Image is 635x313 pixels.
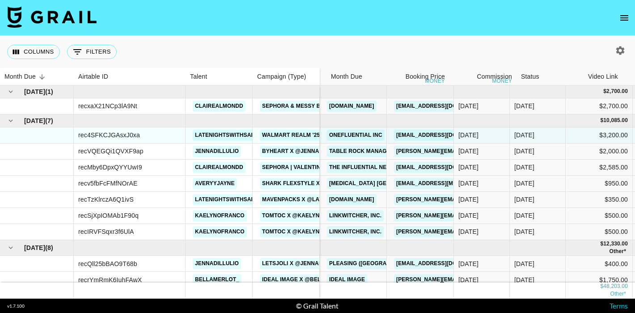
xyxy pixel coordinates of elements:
[78,102,137,110] div: recxaX21NCp3lA9Nt
[7,303,25,309] div: v 1.7.100
[67,45,117,59] button: Show filters
[458,195,478,204] div: 9/11/2025
[521,68,539,85] div: Status
[566,160,633,176] div: $2,585.00
[4,85,17,98] button: hide children
[78,68,108,85] div: Airtable ID
[394,258,494,269] a: [EMAIL_ADDRESS][DOMAIN_NAME]
[193,258,241,269] a: jennadillulio
[566,192,633,208] div: $350.00
[4,68,36,85] div: Month Due
[514,163,534,172] div: Sep '25
[24,243,45,252] span: [DATE]
[24,87,45,96] span: [DATE]
[406,68,445,85] div: Booking Price
[78,227,134,236] div: recIRVFSqxr3f6UlA
[45,243,53,252] span: ( 8 )
[566,208,633,224] div: $500.00
[566,272,633,288] div: $1,750.00
[458,227,478,236] div: 9/9/2025
[615,9,633,27] button: open drawer
[78,259,137,268] div: recQll25bBAO9T68b
[331,68,362,85] div: Month Due
[327,178,437,189] a: [MEDICAL_DATA] [GEOGRAPHIC_DATA]
[458,102,478,110] div: 8/19/2025
[458,147,478,156] div: 9/2/2025
[78,147,144,156] div: recVQEGQi1QVXF9ap
[296,301,339,310] div: © Grail Talent
[45,116,53,125] span: ( 7 )
[327,162,410,173] a: The Influential Network
[78,179,137,188] div: recv5fbFcFMfNOrAE
[566,224,633,240] div: $500.00
[193,226,247,237] a: kaelynofranco
[600,117,603,124] div: $
[45,87,53,96] span: ( 1 )
[603,240,628,248] div: 12,330.00
[588,68,618,85] div: Video Link
[193,146,241,157] a: jennadillulio
[566,127,633,144] div: $3,200.00
[566,98,633,114] div: $2,700.00
[78,275,142,284] div: recrYmRmK6IuhFAwX
[606,88,628,95] div: 2,700.00
[603,283,628,291] div: 48,203.00
[609,248,626,254] span: CA$ 400.00
[514,275,534,284] div: Aug '25
[74,68,186,85] div: Airtable ID
[193,162,246,173] a: clairealmondd
[260,210,349,221] a: TomToc x @kaelynofranco
[253,68,320,85] div: Campaign (Type)
[7,6,97,28] img: Grail Talent
[186,68,253,85] div: Talent
[394,162,494,173] a: [EMAIL_ADDRESS][DOMAIN_NAME]
[260,258,346,269] a: Letsjoli x @JennaDillulio
[514,211,534,220] div: Sep '25
[4,241,17,254] button: hide children
[514,131,534,140] div: Sep '25
[458,163,478,172] div: 9/2/2025
[327,274,367,285] a: Ideal Image
[326,68,382,85] div: Month Due
[193,101,246,112] a: clairealmondd
[257,68,306,85] div: Campaign (Type)
[260,178,368,189] a: Shark FlexStyle x @averyyjayne
[477,68,512,85] div: Commission
[514,195,534,204] div: Sep '25
[24,116,45,125] span: [DATE]
[78,211,139,220] div: recSjXpIOMAb1F90q
[458,179,478,188] div: 9/2/2025
[260,194,375,205] a: MavenPacks x @latenightwithsara
[394,194,540,205] a: [PERSON_NAME][EMAIL_ADDRESS][DOMAIN_NAME]
[610,291,626,297] span: CA$ 400.00
[600,283,603,291] div: $
[514,227,534,236] div: Sep '25
[193,210,247,221] a: kaelynofranco
[327,258,525,269] a: Pleasing ([GEOGRAPHIC_DATA]) International Trade Co., Limited
[193,274,241,285] a: bellamerlot_
[603,117,628,124] div: 10,085.00
[327,101,377,112] a: [DOMAIN_NAME]
[327,130,385,141] a: OneFluential Inc
[566,176,633,192] div: $950.00
[260,274,356,285] a: Ideal Image x @bellamerlot_
[260,130,433,141] a: Walmart Realm '25 | September x @latenightwithsara
[600,240,603,248] div: $
[260,226,349,237] a: TomToc x @kaelynofranco
[514,102,534,110] div: Oct '25
[492,78,512,84] div: money
[514,147,534,156] div: Sep '25
[260,146,347,157] a: ByHeart x @JennaDillulio
[610,301,628,310] a: Terms
[327,210,384,221] a: LINKWITCHER, INC.
[260,101,434,112] a: Sephora & Messy by [PERSON_NAME] x @clairealmondd
[394,101,494,112] a: [EMAIL_ADDRESS][DOMAIN_NAME]
[193,178,237,189] a: averyyjayne
[394,274,586,285] a: [PERSON_NAME][EMAIL_ADDRESS][PERSON_NAME][DOMAIN_NAME]
[458,211,478,220] div: 9/9/2025
[193,130,261,141] a: latenightswithsara
[327,226,384,237] a: LINKWITCHER, INC.
[394,210,540,221] a: [PERSON_NAME][EMAIL_ADDRESS][DOMAIN_NAME]
[190,68,207,85] div: Talent
[36,71,48,83] button: Sort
